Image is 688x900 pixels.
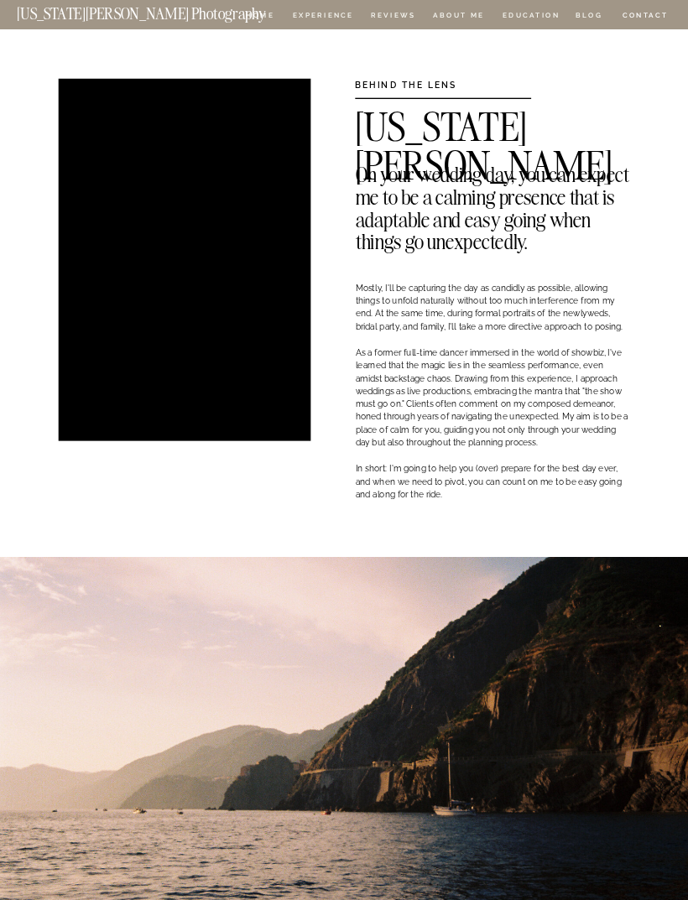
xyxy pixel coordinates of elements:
[501,12,561,22] a: EDUCATION
[17,6,305,16] a: [US_STATE][PERSON_NAME] Photography
[355,79,495,87] h3: BEHIND THE LENS
[576,12,603,22] a: BLOG
[371,12,414,22] a: REVIEWS
[355,107,629,124] h2: [US_STATE][PERSON_NAME]
[293,12,353,22] a: Experience
[433,12,485,22] a: ABOUT ME
[622,8,670,21] a: CONTACT
[356,282,630,585] p: Mostly, I'll be capturing the day as candidly as possible, allowing things to unfold naturally wi...
[356,164,630,180] h2: On your wedding day, you can expect me to be a calming presence that is adaptable and easy going ...
[243,12,276,22] a: HOME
